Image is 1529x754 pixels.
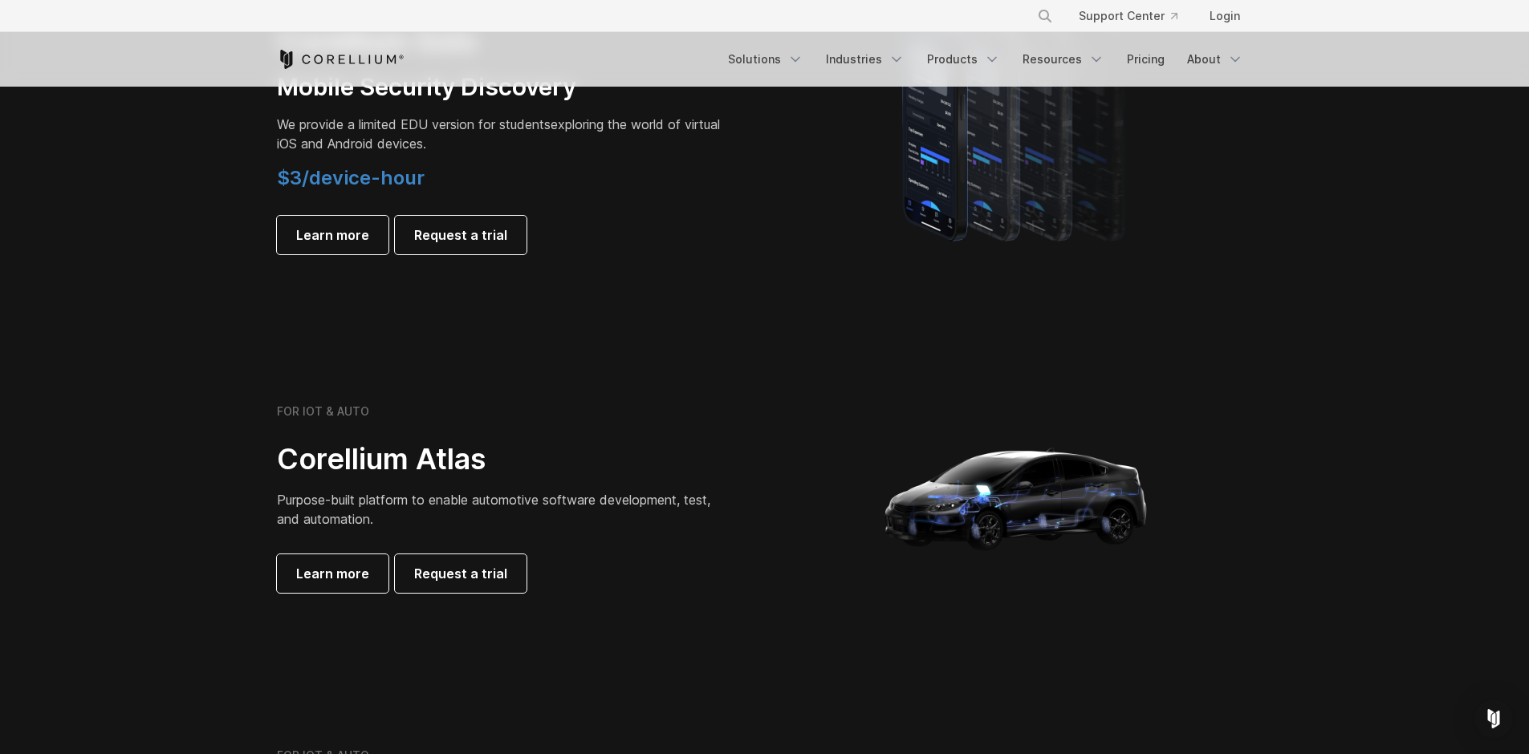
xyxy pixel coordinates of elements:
[1013,45,1114,74] a: Resources
[277,216,388,254] a: Learn more
[718,45,1253,74] div: Navigation Menu
[277,50,405,69] a: Corellium Home
[296,225,369,245] span: Learn more
[718,45,813,74] a: Solutions
[277,115,726,153] p: exploring the world of virtual iOS and Android devices.
[277,72,726,103] h3: Mobile Security Discovery
[277,441,726,477] h2: Corellium Atlas
[277,492,710,527] span: Purpose-built platform to enable automotive software development, test, and automation.
[414,225,507,245] span: Request a trial
[816,45,914,74] a: Industries
[1474,699,1513,738] div: Open Intercom Messenger
[277,166,425,189] span: $3/device-hour
[1066,2,1190,30] a: Support Center
[1197,2,1253,30] a: Login
[296,564,369,583] span: Learn more
[277,554,388,593] a: Learn more
[277,116,551,132] span: We provide a limited EDU version for students
[277,404,369,419] h6: FOR IOT & AUTO
[414,564,507,583] span: Request a trial
[1177,45,1253,74] a: About
[1031,2,1059,30] button: Search
[856,338,1177,659] img: Corellium_Hero_Atlas_alt
[395,554,527,593] a: Request a trial
[395,216,527,254] a: Request a trial
[917,45,1010,74] a: Products
[1117,45,1174,74] a: Pricing
[1018,2,1253,30] div: Navigation Menu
